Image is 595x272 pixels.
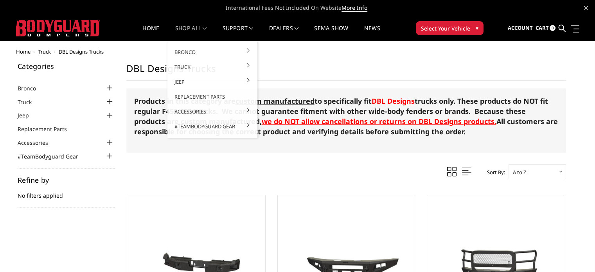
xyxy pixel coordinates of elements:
[535,18,555,39] a: Cart 0
[550,25,555,31] span: 0
[18,111,39,119] a: Jeep
[16,20,100,36] img: BODYGUARD BUMPERS
[269,25,299,41] a: Dealers
[59,48,104,55] span: DBL Designs Trucks
[262,117,496,126] strong: we do NOT allow cancellations or returns on DBL Designs products.
[18,125,77,133] a: Replacement Parts
[142,25,159,41] a: Home
[556,234,595,272] iframe: Chat Widget
[476,24,478,32] span: ▾
[416,21,484,35] button: Select Your Vehicle
[507,24,532,31] span: Account
[18,98,41,106] a: Truck
[421,24,470,32] span: Select Your Vehicle
[18,177,115,184] h5: Refine by
[372,96,415,106] a: DBL Designs
[18,177,115,208] div: No filters applied
[342,4,367,12] a: More Info
[483,166,505,178] label: Sort By:
[134,96,548,126] strong: Products in this category are to specifically fit trucks only. These products do NOT fit regular ...
[223,25,253,41] a: Support
[171,45,254,59] a: Bronco
[16,48,31,55] a: Home
[171,59,254,74] a: Truck
[126,63,566,81] h1: DBL Designs Trucks
[171,119,254,134] a: #TeamBodyguard Gear
[364,25,380,41] a: News
[535,24,548,31] span: Cart
[171,89,254,104] a: Replacement Parts
[18,152,88,160] a: #TeamBodyguard Gear
[171,74,254,89] a: Jeep
[18,139,58,147] a: Accessories
[507,18,532,39] a: Account
[18,63,115,70] h5: Categories
[314,25,348,41] a: SEMA Show
[18,84,46,92] a: Bronco
[38,48,51,55] a: Truck
[171,104,254,119] a: Accessories
[175,25,207,41] a: shop all
[235,96,315,106] span: custom manufactured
